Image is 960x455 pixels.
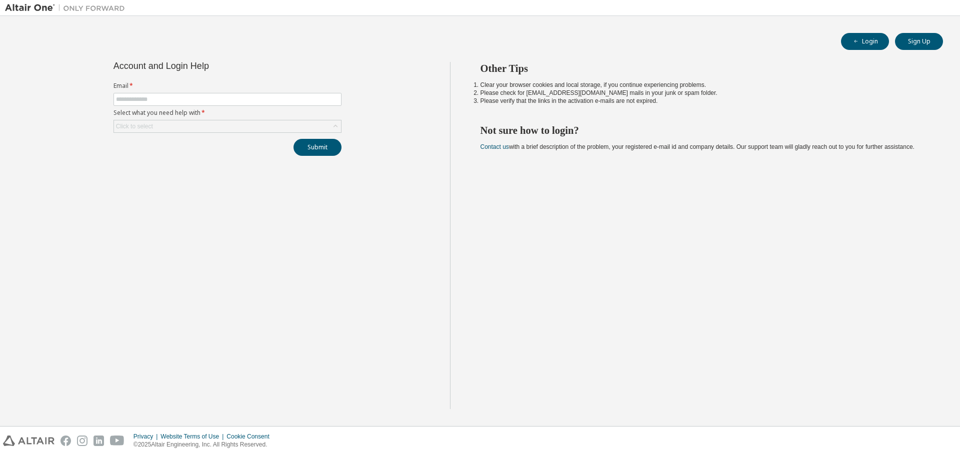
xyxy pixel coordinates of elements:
img: Altair One [5,3,130,13]
li: Clear your browser cookies and local storage, if you continue experiencing problems. [480,81,925,89]
div: Click to select [114,120,341,132]
div: Account and Login Help [113,62,296,70]
h2: Not sure how to login? [480,124,925,137]
img: linkedin.svg [93,436,104,446]
button: Submit [293,139,341,156]
img: youtube.svg [110,436,124,446]
label: Email [113,82,341,90]
p: © 2025 Altair Engineering, Inc. All Rights Reserved. [133,441,275,449]
li: Please check for [EMAIL_ADDRESS][DOMAIN_NAME] mails in your junk or spam folder. [480,89,925,97]
button: Sign Up [895,33,943,50]
button: Login [841,33,889,50]
div: Privacy [133,433,160,441]
h2: Other Tips [480,62,925,75]
div: Cookie Consent [226,433,275,441]
label: Select what you need help with [113,109,341,117]
img: instagram.svg [77,436,87,446]
img: altair_logo.svg [3,436,54,446]
div: Click to select [116,122,153,130]
a: Contact us [480,143,509,150]
li: Please verify that the links in the activation e-mails are not expired. [480,97,925,105]
span: with a brief description of the problem, your registered e-mail id and company details. Our suppo... [480,143,914,150]
img: facebook.svg [60,436,71,446]
div: Website Terms of Use [160,433,226,441]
